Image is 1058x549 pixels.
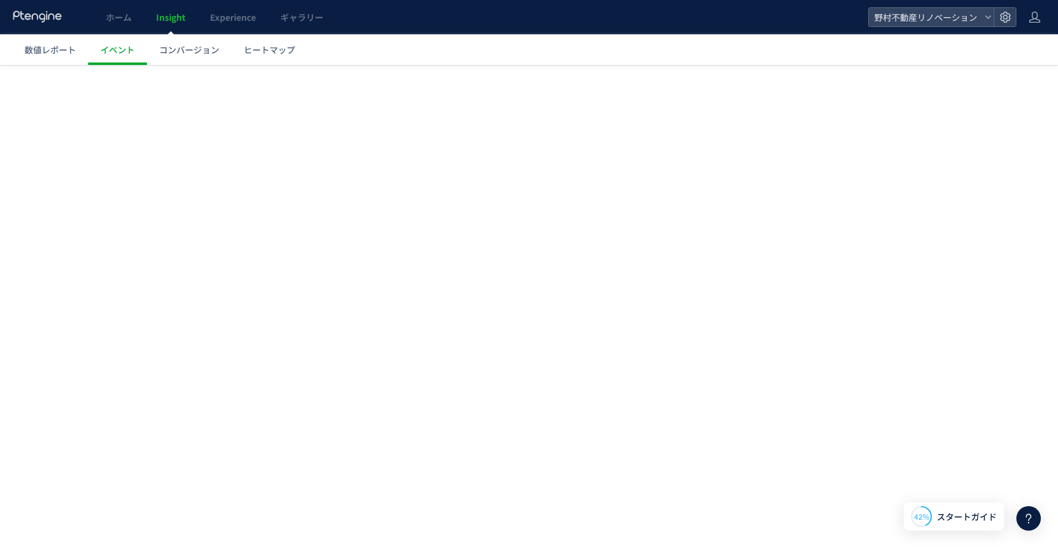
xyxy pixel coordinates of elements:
span: Experience [210,11,256,23]
span: Insight [156,11,186,23]
span: ヒートマップ [244,44,295,56]
span: イベント [100,44,135,56]
span: 野村不動産リノベーション [871,8,980,26]
span: ギャラリー [280,11,323,23]
span: 42% [914,511,929,521]
span: ホーム [106,11,132,23]
span: 数値レポート [24,44,76,56]
span: スタートガイド [937,510,997,523]
span: コンバージョン [159,44,219,56]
